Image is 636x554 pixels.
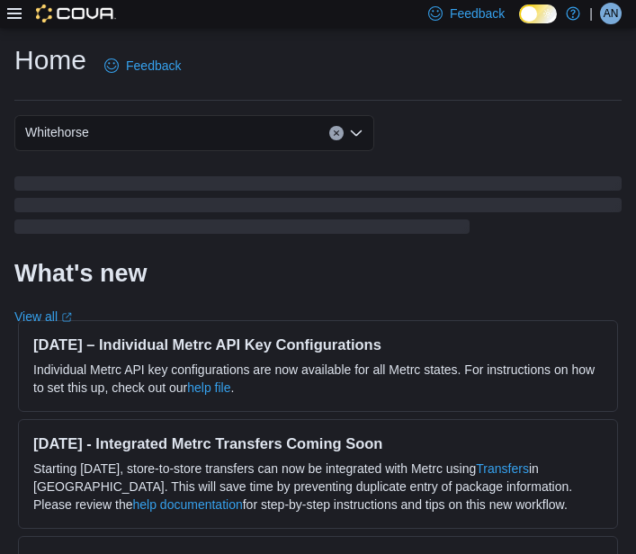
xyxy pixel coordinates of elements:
[61,312,72,323] svg: External link
[33,434,603,452] h3: [DATE] - Integrated Metrc Transfers Coming Soon
[450,4,505,22] span: Feedback
[33,460,603,514] p: Starting [DATE], store-to-store transfers can now be integrated with Metrc using in [GEOGRAPHIC_D...
[519,23,520,24] span: Dark Mode
[25,121,89,143] span: Whitehorse
[349,126,363,140] button: Open list of options
[589,3,593,24] p: |
[14,309,72,324] a: View allExternal link
[97,48,188,84] a: Feedback
[604,3,619,24] span: AN
[126,57,181,75] span: Feedback
[187,380,230,395] a: help file
[133,497,243,512] a: help documentation
[329,126,344,140] button: Clear input
[33,361,603,397] p: Individual Metrc API key configurations are now available for all Metrc states. For instructions ...
[36,4,116,22] img: Cova
[519,4,557,23] input: Dark Mode
[476,461,529,476] a: Transfers
[600,3,622,24] div: Ananda Nair
[14,259,147,288] h2: What's new
[33,335,603,353] h3: [DATE] – Individual Metrc API Key Configurations
[14,180,622,237] span: Loading
[14,42,86,78] h1: Home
